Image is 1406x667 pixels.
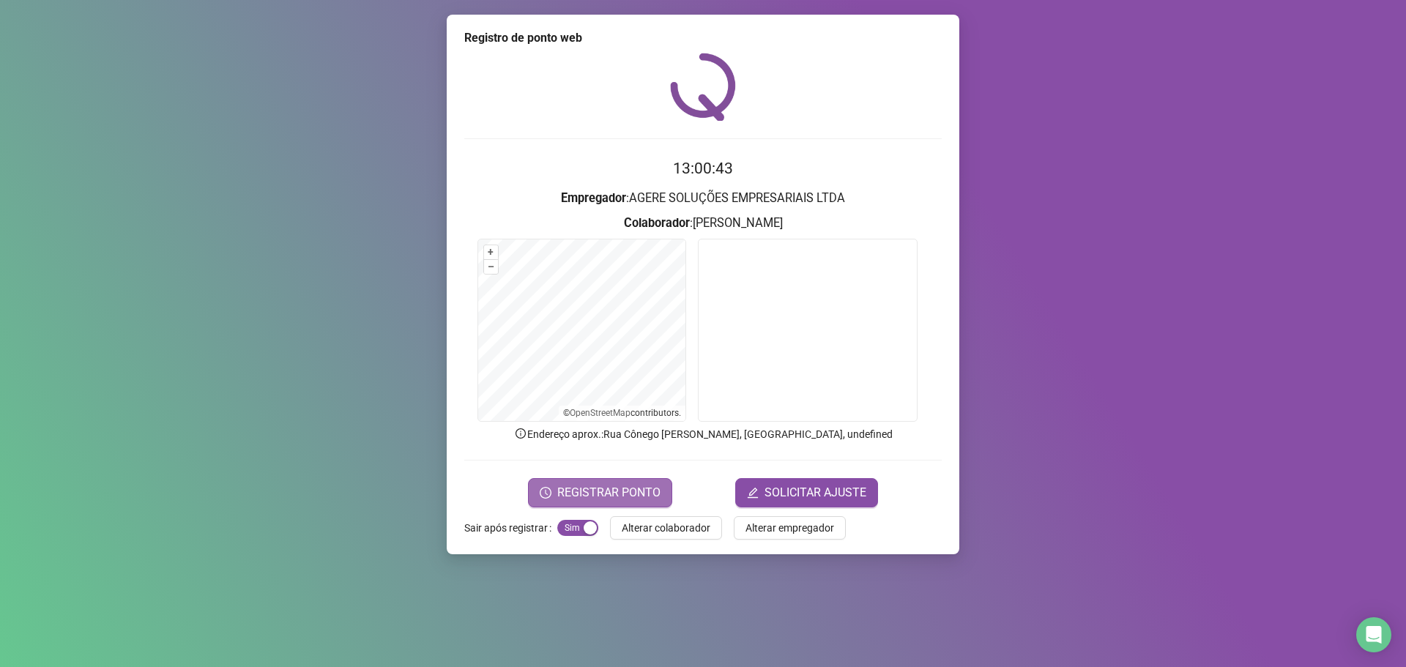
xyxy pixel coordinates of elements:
[561,191,626,205] strong: Empregador
[464,214,942,233] h3: : [PERSON_NAME]
[464,29,942,47] div: Registro de ponto web
[557,484,661,502] span: REGISTRAR PONTO
[765,484,866,502] span: SOLICITAR AJUSTE
[624,216,690,230] strong: Colaborador
[540,487,551,499] span: clock-circle
[528,478,672,507] button: REGISTRAR PONTO
[514,427,527,440] span: info-circle
[484,245,498,259] button: +
[622,520,710,536] span: Alterar colaborador
[673,160,733,177] time: 13:00:43
[563,408,681,418] li: © contributors.
[734,516,846,540] button: Alterar empregador
[735,478,878,507] button: editSOLICITAR AJUSTE
[745,520,834,536] span: Alterar empregador
[670,53,736,121] img: QRPoint
[464,189,942,208] h3: : AGERE SOLUÇÕES EMPRESARIAIS LTDA
[464,516,557,540] label: Sair após registrar
[570,408,631,418] a: OpenStreetMap
[464,426,942,442] p: Endereço aprox. : Rua Cônego [PERSON_NAME], [GEOGRAPHIC_DATA], undefined
[747,487,759,499] span: edit
[610,516,722,540] button: Alterar colaborador
[1356,617,1391,652] div: Open Intercom Messenger
[484,260,498,274] button: –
